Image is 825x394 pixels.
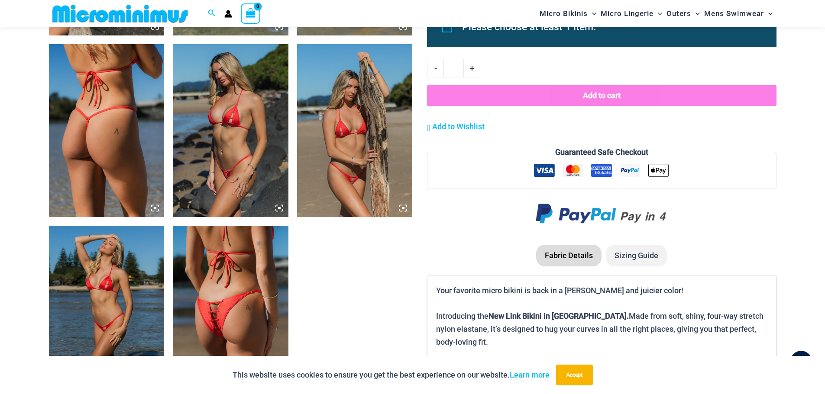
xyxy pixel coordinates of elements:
[654,3,662,25] span: Menu Toggle
[427,85,776,106] button: Add to cart
[552,146,652,159] legend: Guaranteed Safe Checkout
[540,3,588,25] span: Micro Bikinis
[536,1,776,26] nav: Site Navigation
[427,120,485,133] a: Add to Wishlist
[664,3,702,25] a: OutersMenu ToggleMenu Toggle
[536,245,602,266] li: Fabric Details
[489,311,629,320] b: New Link Bikini in [GEOGRAPHIC_DATA].
[666,3,691,25] span: Outers
[462,17,757,37] li: Please choose at least 1 item.
[537,3,599,25] a: Micro BikinisMenu ToggleMenu Toggle
[208,8,216,19] a: Search icon link
[764,3,773,25] span: Menu Toggle
[224,10,232,18] a: Account icon link
[704,3,764,25] span: Mens Swimwear
[464,59,480,77] a: +
[436,284,767,349] p: Your favorite micro bikini is back in a [PERSON_NAME] and juicier color! Introducing the Made fro...
[510,370,550,379] a: Learn more
[49,44,165,217] img: Link Tangello 4580 Micro
[241,3,261,23] a: View Shopping Cart, empty
[588,3,596,25] span: Menu Toggle
[49,4,191,23] img: MM SHOP LOGO FLAT
[443,59,464,77] input: Product quantity
[297,44,413,217] img: Link Tangello 3070 Tri Top 2031 Cheeky
[233,368,550,381] p: This website uses cookies to ensure you get the best experience on our website.
[606,245,667,266] li: Sizing Guide
[427,59,443,77] a: -
[691,3,700,25] span: Menu Toggle
[556,365,593,385] button: Accept
[702,3,775,25] a: Mens SwimwearMenu ToggleMenu Toggle
[432,122,485,131] span: Add to Wishlist
[173,44,288,217] img: Link Tangello 3070 Tri Top 4580 Micro
[599,3,664,25] a: Micro LingerieMenu ToggleMenu Toggle
[601,3,654,25] span: Micro Lingerie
